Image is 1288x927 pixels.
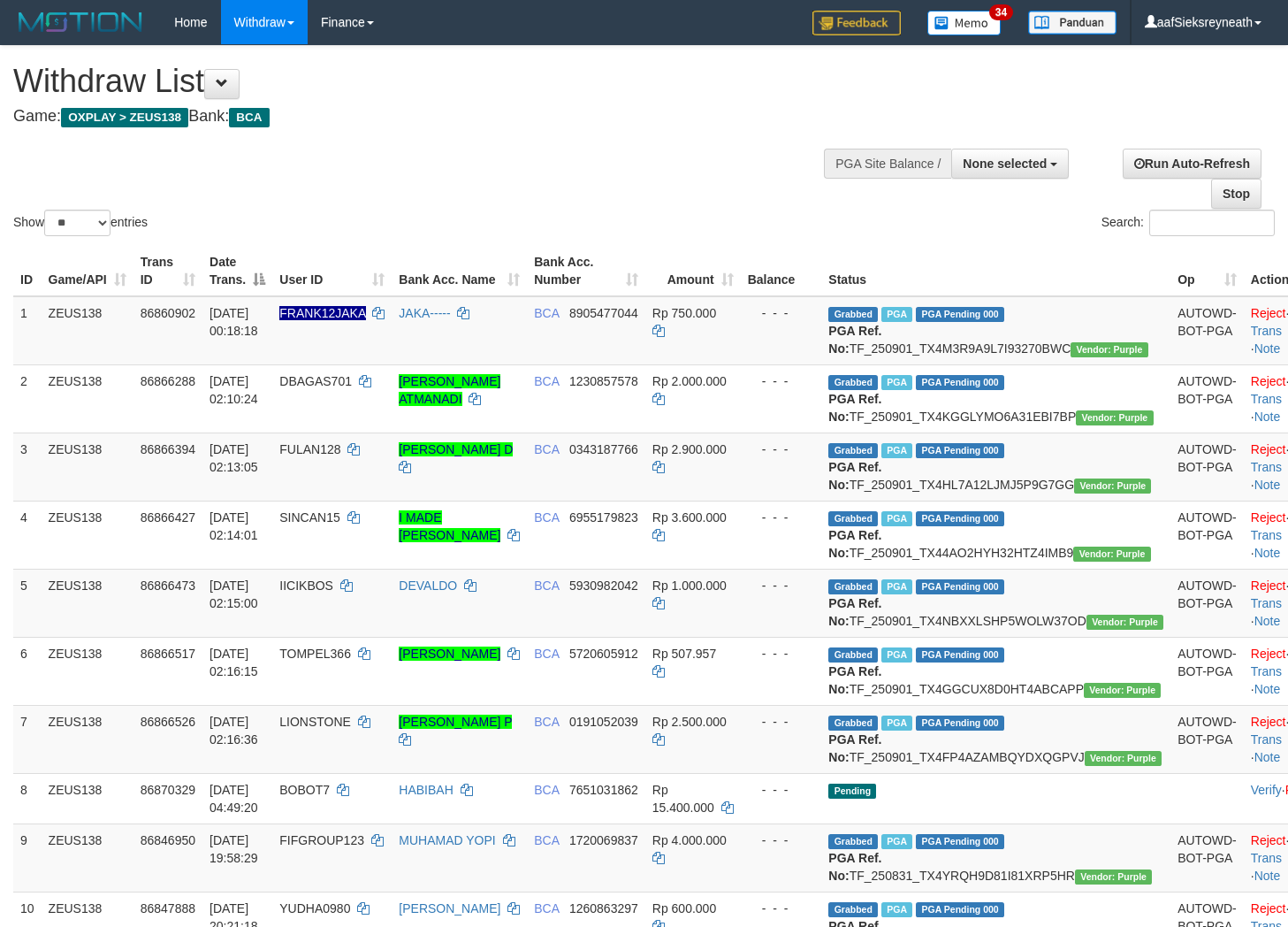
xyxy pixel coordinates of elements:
[652,715,727,729] span: Rp 2.500.000
[828,443,878,458] span: Grabbed
[569,306,638,320] span: Copy 8905477044 to clipboard
[13,824,42,892] td: 9
[748,831,815,849] div: - - -
[1251,833,1286,847] a: Reject
[42,569,133,637] td: ZEUS138
[748,509,815,526] div: - - -
[821,296,1170,365] td: TF_250901_TX4M3R9A9L7I93270BWC
[42,637,133,705] td: ZEUS138
[569,442,638,456] span: Copy 0343187766 to clipboard
[916,716,1004,731] span: PGA Pending
[279,510,339,525] span: SINCAN15
[652,783,714,815] span: Rp 15.400.000
[652,510,727,525] span: Rp 3.600.000
[1170,364,1244,433] td: AUTOWD-BOT-PGA
[1251,901,1286,916] a: Reject
[279,715,351,729] span: LIONSTONE
[42,824,133,892] td: ZEUS138
[42,501,133,569] td: ZEUS138
[210,833,258,865] span: [DATE] 19:58:29
[13,364,42,433] td: 2
[527,246,645,296] th: Bank Acc. Number: activate to sort column ascending
[1071,342,1147,357] span: Vendor URL: https://trx4.1velocity.biz
[881,375,912,390] span: Marked by aafpengsreynich
[13,569,42,637] td: 5
[141,901,195,916] span: 86847888
[1251,442,1286,456] a: Reject
[13,705,42,773] td: 7
[748,577,815,594] div: - - -
[821,501,1170,569] td: TF_250901_TX44AO2HYH32HTZ4IMB9
[1254,869,1281,883] a: Note
[821,246,1170,296] th: Status
[821,364,1170,433] td: TF_250901_TX4KGGLYMO6A31EBI7BP
[1254,341,1281,356] a: Note
[1170,569,1244,637] td: AUTOWD-BOT-PGA
[1086,615,1163,630] span: Vendor URL: https://trx4.1velocity.biz
[989,4,1013,20] span: 34
[534,442,559,456] span: BCA
[534,783,559,797] span: BCA
[748,645,815,663] div: - - -
[1170,246,1244,296] th: Op: activate to sort column ascending
[828,784,876,799] span: Pending
[1254,478,1281,492] a: Note
[534,374,559,388] span: BCA
[141,578,195,593] span: 86866473
[828,647,878,663] span: Grabbed
[569,901,638,916] span: Copy 1260863297 to clipboard
[1251,647,1286,661] a: Reject
[645,246,741,296] th: Amount: activate to sort column ascending
[42,433,133,501] td: ZEUS138
[13,637,42,705] td: 6
[210,647,258,678] span: [DATE] 02:16:15
[569,783,638,797] span: Copy 7651031862 to clipboard
[741,246,822,296] th: Balance
[748,900,815,917] div: - - -
[812,11,901,35] img: Feedback.jpg
[821,705,1170,773] td: TF_250901_TX4FP4AZAMBQYDXQGPVJ
[534,510,559,525] span: BCA
[748,304,815,322] div: - - -
[229,108,269,127] span: BCA
[1073,547,1150,562] span: Vendor URL: https://trx4.1velocity.biz
[828,324,881,356] b: PGA Ref. No:
[534,901,559,916] span: BCA
[13,108,841,126] h4: Game: Bank:
[279,306,365,320] span: Nama rekening ada tanda titik/strip, harap diedit
[279,578,333,593] span: IICIKBOS
[916,579,1004,594] span: PGA Pending
[748,441,815,458] div: - - -
[828,528,881,560] b: PGA Ref. No:
[13,773,42,824] td: 8
[399,578,457,593] a: DEVALDO
[1251,578,1286,593] a: Reject
[927,11,1002,35] img: Button%20Memo.svg
[951,149,1069,179] button: None selected
[13,246,42,296] th: ID
[399,374,500,406] a: [PERSON_NAME] ATMANADI
[1123,149,1261,179] a: Run Auto-Refresh
[141,783,195,797] span: 86870329
[399,901,500,916] a: [PERSON_NAME]
[399,783,453,797] a: HABIBAH
[1074,479,1151,494] span: Vendor URL: https://trx4.1velocity.biz
[1251,783,1282,797] a: Verify
[399,647,500,661] a: [PERSON_NAME]
[748,372,815,390] div: - - -
[534,715,559,729] span: BCA
[399,510,500,542] a: I MADE [PERSON_NAME]
[916,834,1004,849] span: PGA Pending
[279,833,364,847] span: FIFGROUP123
[1251,715,1286,729] a: Reject
[1254,614,1281,628] a: Note
[1170,501,1244,569] td: AUTOWD-BOT-PGA
[821,824,1170,892] td: TF_250831_TX4YRQH9D81I81XRP5HR
[13,9,148,35] img: MOTION_logo.png
[881,443,912,458] span: Marked by aafpengsreynich
[279,901,350,916] span: YUDHA0980
[881,579,912,594] span: Marked by aafpengsreynich
[569,510,638,525] span: Copy 6955179823 to clipboard
[399,833,495,847] a: MUHAMAD YOPI
[61,108,188,127] span: OXPLAY > ZEUS138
